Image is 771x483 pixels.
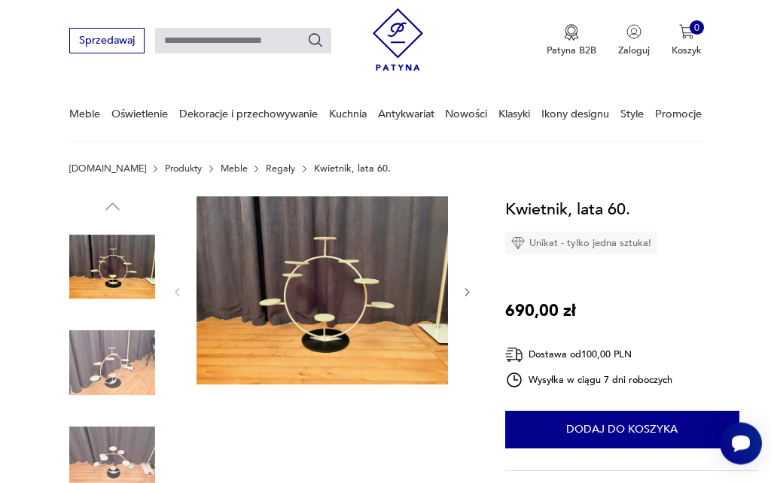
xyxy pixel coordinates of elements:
p: 690,00 zł [505,299,576,324]
img: Ikona medalu [564,25,579,41]
div: Dostawa od 100,00 PLN [505,346,672,365]
div: 0 [690,21,705,36]
a: [DOMAIN_NAME] [69,164,146,175]
a: Style [620,89,644,141]
a: Regały [266,164,295,175]
a: Kuchnia [329,89,367,141]
a: Promocje [655,89,702,141]
button: Patyna B2B [547,25,596,58]
button: 0Koszyk [672,25,702,58]
p: Zaloguj [618,44,650,58]
a: Produkty [165,164,202,175]
a: Ikona medaluPatyna B2B [547,25,596,58]
a: Ikony designu [541,89,609,141]
img: Ikonka użytkownika [626,25,641,40]
a: Antykwariat [378,89,434,141]
div: Wysyłka w ciągu 7 dni roboczych [505,372,672,390]
img: Zdjęcie produktu Kwietnik, lata 60. [69,225,155,311]
button: Szukaj [307,33,324,50]
p: Kwietnik, lata 60. [314,164,391,175]
img: Zdjęcie produktu Kwietnik, lata 60. [69,320,155,406]
p: Patyna B2B [547,44,596,58]
a: Sprzedawaj [69,38,144,47]
button: Zaloguj [618,25,650,58]
p: Koszyk [672,44,702,58]
a: Klasyki [498,89,530,141]
img: Zdjęcie produktu Kwietnik, lata 60. [197,197,448,386]
a: Meble [221,164,248,175]
button: Sprzedawaj [69,29,144,53]
iframe: Smartsupp widget button [720,423,762,465]
img: Ikona koszyka [679,25,694,40]
a: Dekoracje i przechowywanie [179,89,318,141]
img: Ikona diamentu [511,237,525,251]
h1: Kwietnik, lata 60. [505,197,630,223]
img: Patyna - sklep z meblami i dekoracjami vintage [373,4,423,77]
div: Unikat - tylko jedna sztuka! [505,232,657,255]
a: Nowości [445,89,487,141]
img: Ikona dostawy [505,346,523,365]
a: Oświetlenie [111,89,168,141]
button: Dodaj do koszyka [505,412,739,449]
a: Meble [69,89,100,141]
